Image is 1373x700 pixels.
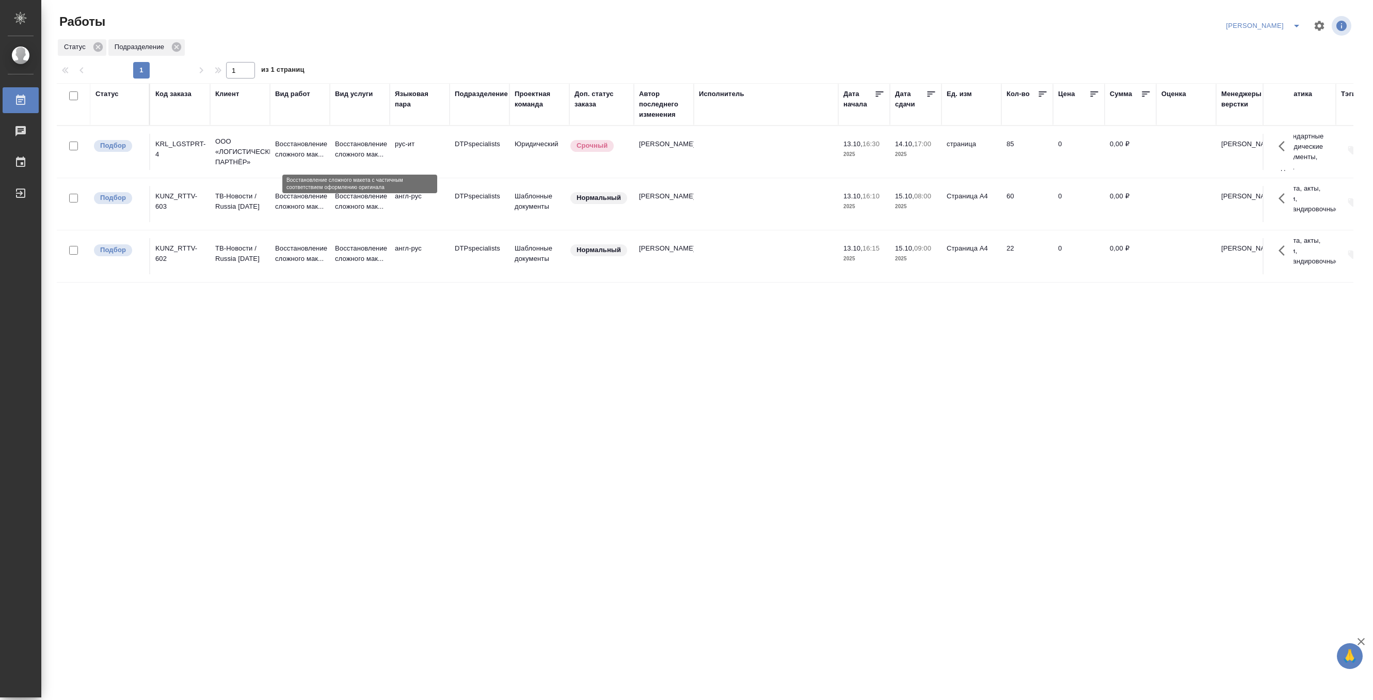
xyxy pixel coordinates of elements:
[155,243,205,264] div: KUNZ_RTTV-602
[1281,183,1331,225] p: Счета, акты, чеки, командировочные и ...
[863,140,880,148] p: 16:30
[390,134,450,170] td: рус-ит
[100,245,126,255] p: Подбор
[108,39,185,56] div: Подразделение
[335,243,385,264] p: Восстановление сложного мак...
[57,13,105,30] span: Работы
[914,140,931,148] p: 17:00
[1105,134,1156,170] td: 0,00 ₽
[155,139,205,160] div: KRL_LGSTPRT-4
[941,186,1001,222] td: Страница А4
[275,139,325,160] p: Восстановление сложного мак...
[509,238,569,274] td: Шаблонные документы
[335,89,373,99] div: Вид услуги
[914,244,931,252] p: 09:00
[843,244,863,252] p: 13.10,
[1272,134,1297,159] button: Здесь прячутся важные кнопки
[895,254,936,264] p: 2025
[1281,89,1312,99] div: Тематика
[275,191,325,212] p: Восстановление сложного мак...
[843,149,885,160] p: 2025
[1058,89,1075,99] div: Цена
[93,243,144,257] div: Можно подбирать исполнителей
[93,139,144,153] div: Можно подбирать исполнителей
[1281,131,1331,173] p: Стандартные юридические документы, до...
[515,89,564,110] div: Проектная команда
[58,39,106,56] div: Статус
[863,192,880,200] p: 16:10
[634,186,694,222] td: [PERSON_NAME]
[275,89,310,99] div: Вид работ
[863,244,880,252] p: 16:15
[1272,238,1297,263] button: Здесь прячутся важные кнопки
[215,89,239,99] div: Клиент
[93,191,144,205] div: Можно подбирать исполнителей
[64,42,89,52] p: Статус
[941,238,1001,274] td: Страница А4
[699,89,744,99] div: Исполнитель
[1341,243,1364,266] button: Добавить тэги
[1110,89,1132,99] div: Сумма
[1221,89,1271,110] div: Менеджеры верстки
[941,134,1001,170] td: страница
[577,245,621,255] p: Нормальный
[843,140,863,148] p: 13.10,
[577,141,608,151] p: Срочный
[895,140,914,148] p: 14.10,
[275,243,325,264] p: Восстановление сложного мак...
[100,141,126,151] p: Подбор
[577,193,621,203] p: Нормальный
[1341,645,1359,667] span: 🙏
[1001,238,1053,274] td: 22
[634,238,694,274] td: [PERSON_NAME]
[1307,13,1332,38] span: Настроить таблицу
[843,201,885,212] p: 2025
[455,89,508,99] div: Подразделение
[1001,134,1053,170] td: 85
[1281,236,1331,277] p: Счета, акты, чеки, командировочные и ...
[895,192,914,200] p: 15.10,
[639,89,689,120] div: Автор последнего изменения
[215,243,265,264] p: ТВ-Новости / Russia [DATE]
[335,191,385,212] p: Восстановление сложного мак...
[1223,18,1307,34] div: split button
[395,89,444,110] div: Языковая пара
[215,136,265,167] p: ООО «ЛОГИСТИЧЕСКИЙ ПАРТНЁР»
[1161,89,1186,99] div: Оценка
[100,193,126,203] p: Подбор
[1332,16,1353,36] span: Посмотреть информацию
[509,186,569,222] td: Шаблонные документы
[1053,238,1105,274] td: 0
[1272,186,1297,211] button: Здесь прячутся важные кнопки
[914,192,931,200] p: 08:00
[1341,139,1364,162] button: Добавить тэги
[1007,89,1030,99] div: Кол-во
[1221,243,1271,254] p: [PERSON_NAME]
[95,89,119,99] div: Статус
[574,89,629,110] div: Доп. статус заказа
[1337,643,1363,669] button: 🙏
[390,186,450,222] td: англ-рус
[155,191,205,212] div: KUNZ_RTTV-603
[155,89,191,99] div: Код заказа
[1105,186,1156,222] td: 0,00 ₽
[895,244,914,252] p: 15.10,
[1105,238,1156,274] td: 0,00 ₽
[215,191,265,212] p: ТВ-Новости / Russia [DATE]
[390,238,450,274] td: англ-рус
[1221,191,1271,201] p: [PERSON_NAME]
[450,134,509,170] td: DTPspecialists
[1221,139,1271,149] p: [PERSON_NAME]
[1053,134,1105,170] td: 0
[1053,186,1105,222] td: 0
[843,89,874,110] div: Дата начала
[261,64,305,79] span: из 1 страниц
[895,149,936,160] p: 2025
[895,89,926,110] div: Дата сдачи
[335,139,385,160] p: Восстановление сложного мак...
[450,186,509,222] td: DTPspecialists
[895,201,936,212] p: 2025
[947,89,972,99] div: Ед. изм
[634,134,694,170] td: [PERSON_NAME]
[843,254,885,264] p: 2025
